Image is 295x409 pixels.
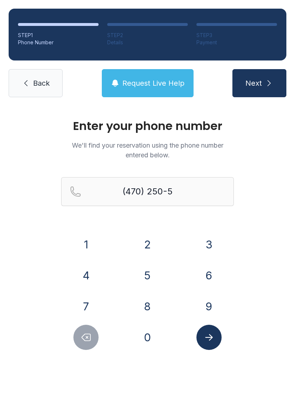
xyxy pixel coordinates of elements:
button: 2 [135,232,160,257]
div: Details [107,39,188,46]
button: 3 [196,232,222,257]
span: Request Live Help [122,78,185,88]
button: Delete number [73,325,99,350]
span: Next [245,78,262,88]
div: STEP 2 [107,32,188,39]
button: 0 [135,325,160,350]
p: We'll find your reservation using the phone number entered below. [61,140,234,160]
button: 5 [135,263,160,288]
button: 8 [135,294,160,319]
div: Payment [196,39,277,46]
span: Back [33,78,50,88]
div: Phone Number [18,39,99,46]
button: Submit lookup form [196,325,222,350]
button: 6 [196,263,222,288]
button: 7 [73,294,99,319]
div: STEP 1 [18,32,99,39]
button: 4 [73,263,99,288]
button: 9 [196,294,222,319]
div: STEP 3 [196,32,277,39]
input: Reservation phone number [61,177,234,206]
button: 1 [73,232,99,257]
h1: Enter your phone number [61,120,234,132]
